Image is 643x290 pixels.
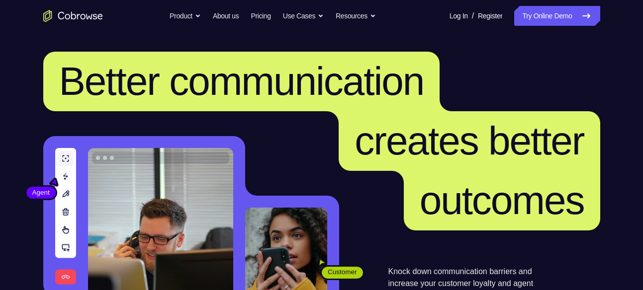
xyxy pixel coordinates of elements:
a: Go to the home page [43,10,103,22]
span: outcomes [420,178,584,222]
a: Log In [450,6,468,26]
button: Product [170,6,201,26]
span: Better communication [59,59,424,103]
a: Try Online Demo [514,6,600,26]
span: / [472,10,474,22]
a: Register [478,6,502,26]
a: Pricing [251,6,271,26]
span: creates better [355,119,584,163]
button: Resources [336,6,376,26]
a: About us [213,6,239,26]
button: Use Cases [283,6,324,26]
